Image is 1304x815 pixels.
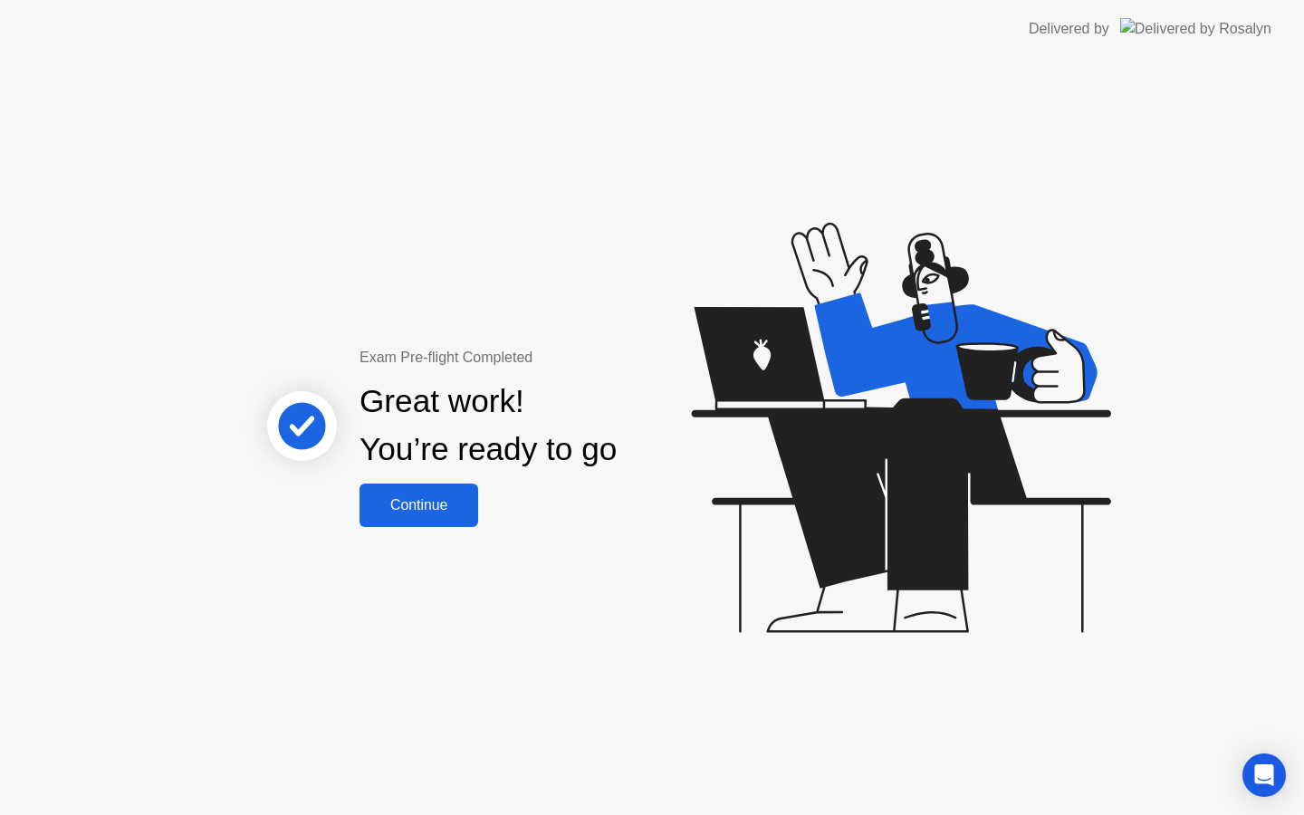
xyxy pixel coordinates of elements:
div: Great work! You’re ready to go [360,378,617,474]
div: Delivered by [1029,18,1109,40]
div: Continue [365,497,473,513]
img: Delivered by Rosalyn [1120,18,1271,39]
button: Continue [360,484,478,527]
div: Open Intercom Messenger [1242,753,1286,797]
div: Exam Pre-flight Completed [360,347,733,369]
